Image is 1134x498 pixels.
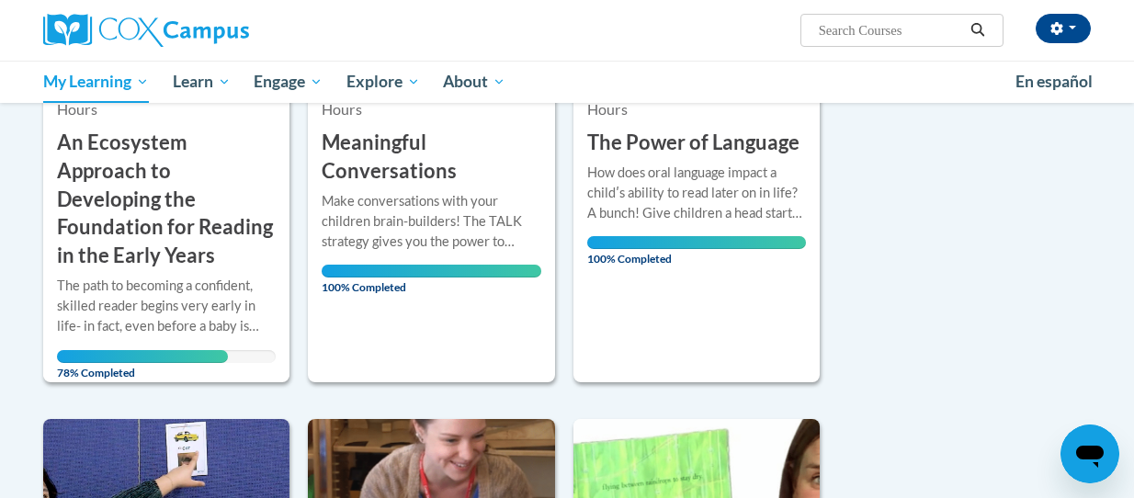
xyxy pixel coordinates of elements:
[57,276,276,336] div: The path to becoming a confident, skilled reader begins very early in life- in fact, even before ...
[1015,72,1093,91] span: En español
[587,163,806,223] div: How does oral language impact a childʹs ability to read later on in life? A bunch! Give children ...
[57,350,228,379] span: 78% Completed
[57,80,248,118] span: 3.5 Training Hours
[1060,424,1119,483] iframe: Button to launch messaging window
[242,61,335,103] a: Engage
[335,61,432,103] a: Explore
[587,236,806,266] span: 100% Completed
[1036,14,1091,43] button: Account Settings
[43,71,149,93] span: My Learning
[254,71,323,93] span: Engage
[57,129,276,270] h3: An Ecosystem Approach to Developing the Foundation for Reading in the Early Years
[322,191,540,252] div: Make conversations with your children brain-builders! The TALK strategy gives you the power to en...
[587,80,778,118] span: 2.5 Training Hours
[322,265,540,277] div: Your progress
[322,265,540,294] span: 100% Completed
[31,61,161,103] a: My Learning
[322,129,540,186] h3: Meaningful Conversations
[322,80,513,118] span: 1.5 Training Hours
[817,19,964,41] input: Search Courses
[346,71,420,93] span: Explore
[443,71,505,93] span: About
[964,19,992,41] button: Search
[57,350,228,363] div: Your progress
[161,61,243,103] a: Learn
[432,61,518,103] a: About
[1004,62,1105,101] a: En español
[587,129,799,157] h3: The Power of Language
[43,14,374,47] a: Cox Campus
[173,71,231,93] span: Learn
[587,236,806,249] div: Your progress
[29,61,1105,103] div: Main menu
[43,14,249,47] img: Cox Campus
